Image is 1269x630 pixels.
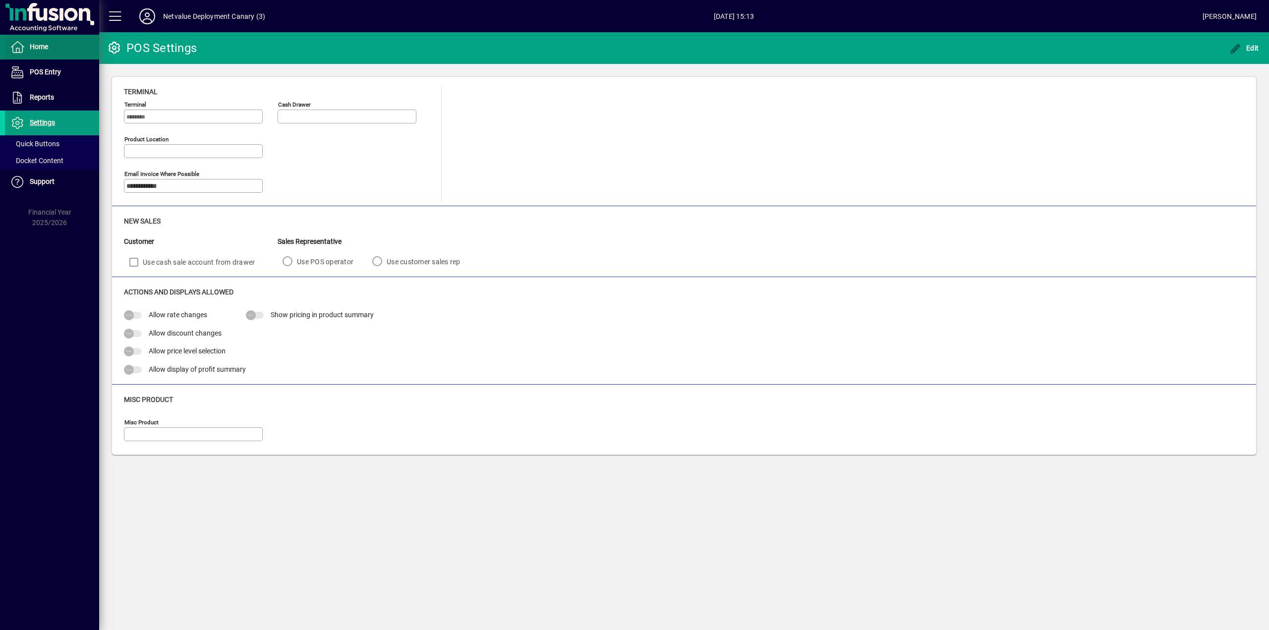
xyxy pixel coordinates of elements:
span: Support [30,177,55,185]
span: Settings [30,118,55,126]
span: Actions and Displays Allowed [124,288,233,296]
a: Reports [5,85,99,110]
mat-label: Terminal [124,101,146,108]
div: POS Settings [107,40,197,56]
div: Sales Representative [278,236,474,247]
span: Terminal [124,88,158,96]
span: New Sales [124,217,161,225]
span: Show pricing in product summary [271,311,374,319]
span: Docket Content [10,157,63,165]
span: Quick Buttons [10,140,59,148]
a: Docket Content [5,152,99,169]
mat-label: Cash Drawer [278,101,311,108]
span: Reports [30,93,54,101]
span: Allow display of profit summary [149,365,246,373]
span: Misc Product [124,396,173,403]
a: POS Entry [5,60,99,85]
mat-label: Product location [124,136,169,143]
span: Home [30,43,48,51]
span: POS Entry [30,68,61,76]
div: Netvalue Deployment Canary (3) [163,8,265,24]
div: Customer [124,236,278,247]
a: Quick Buttons [5,135,99,152]
span: Allow price level selection [149,347,226,355]
span: Edit [1229,44,1259,52]
a: Support [5,170,99,194]
button: Edit [1227,39,1262,57]
mat-label: Email Invoice where possible [124,171,199,177]
div: [PERSON_NAME] [1203,8,1257,24]
mat-label: Misc Product [124,419,159,426]
button: Profile [131,7,163,25]
span: Allow rate changes [149,311,207,319]
span: [DATE] 15:13 [265,8,1202,24]
span: Allow discount changes [149,329,222,337]
a: Home [5,35,99,59]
